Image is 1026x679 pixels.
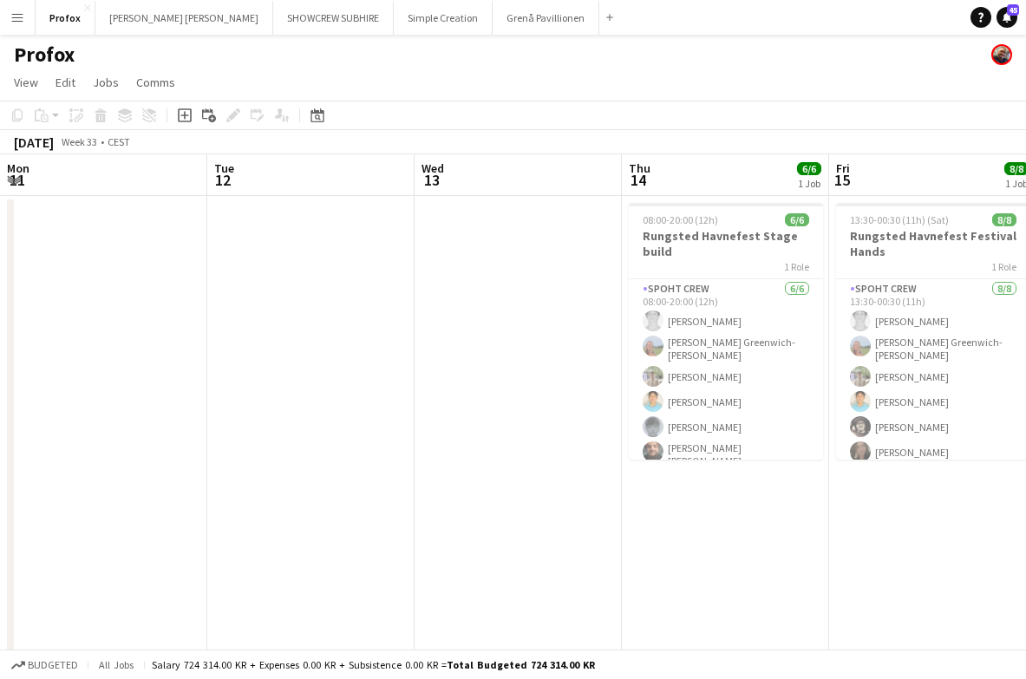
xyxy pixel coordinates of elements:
[629,279,823,474] app-card-role: Spoht Crew6/608:00-20:00 (12h)[PERSON_NAME][PERSON_NAME] Greenwich-[PERSON_NAME][PERSON_NAME][PER...
[7,71,45,94] a: View
[214,160,234,176] span: Tue
[7,160,29,176] span: Mon
[850,213,949,226] span: 13:30-00:30 (11h) (Sat)
[212,170,234,190] span: 12
[14,75,38,90] span: View
[1007,4,1019,16] span: 45
[422,160,444,176] span: Wed
[493,1,599,35] button: Grenå Pavillionen
[93,75,119,90] span: Jobs
[4,170,29,190] span: 11
[991,44,1012,65] app-user-avatar: Danny Tranekær
[626,170,650,190] span: 14
[629,228,823,259] h3: Rungsted Havnefest Stage build
[95,1,273,35] button: [PERSON_NAME] [PERSON_NAME]
[629,160,650,176] span: Thu
[108,135,130,148] div: CEST
[394,1,493,35] button: Simple Creation
[629,203,823,460] app-job-card: 08:00-20:00 (12h)6/6Rungsted Havnefest Stage build1 RoleSpoht Crew6/608:00-20:00 (12h)[PERSON_NAM...
[57,135,101,148] span: Week 33
[785,213,809,226] span: 6/6
[447,658,595,671] span: Total Budgeted 724 314.00 KR
[419,170,444,190] span: 13
[14,134,54,151] div: [DATE]
[9,656,81,675] button: Budgeted
[14,42,75,68] h1: Profox
[56,75,75,90] span: Edit
[152,658,595,671] div: Salary 724 314.00 KR + Expenses 0.00 KR + Subsistence 0.00 KR =
[36,1,95,35] button: Profox
[49,71,82,94] a: Edit
[992,213,1016,226] span: 8/8
[991,260,1016,273] span: 1 Role
[136,75,175,90] span: Comms
[997,7,1017,28] a: 45
[129,71,182,94] a: Comms
[797,162,821,175] span: 6/6
[643,213,718,226] span: 08:00-20:00 (12h)
[836,160,850,176] span: Fri
[86,71,126,94] a: Jobs
[784,260,809,273] span: 1 Role
[273,1,394,35] button: SHOWCREW SUBHIRE
[95,658,137,671] span: All jobs
[798,177,820,190] div: 1 Job
[833,170,850,190] span: 15
[28,659,78,671] span: Budgeted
